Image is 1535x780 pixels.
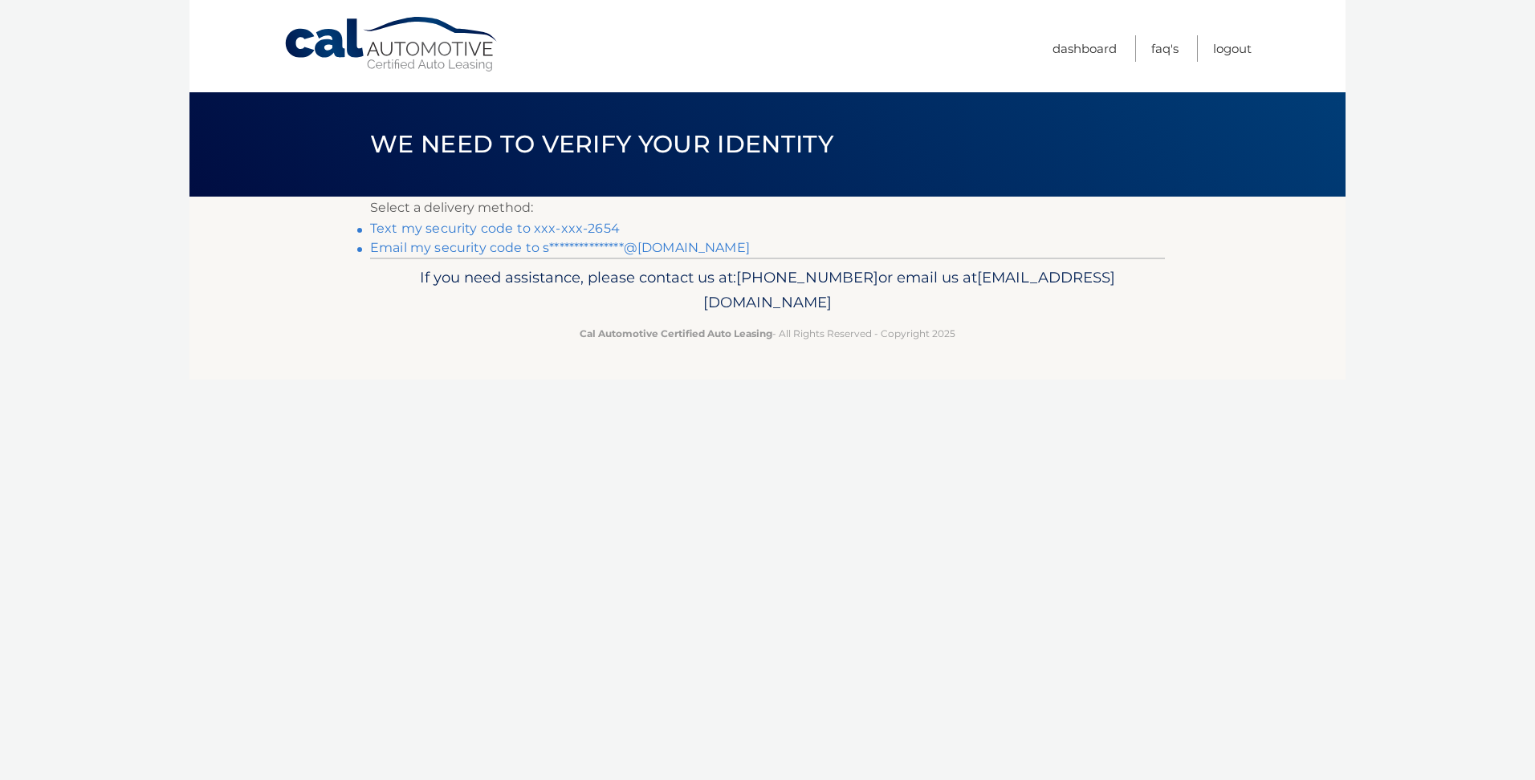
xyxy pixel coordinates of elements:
[1213,35,1252,62] a: Logout
[736,268,878,286] span: [PHONE_NUMBER]
[381,325,1154,342] p: - All Rights Reserved - Copyright 2025
[381,265,1154,316] p: If you need assistance, please contact us at: or email us at
[370,221,620,236] a: Text my security code to xxx-xxx-2654
[1151,35,1179,62] a: FAQ's
[370,129,833,159] span: We need to verify your identity
[580,327,772,339] strong: Cal Automotive Certified Auto Leasing
[1053,35,1117,62] a: Dashboard
[283,16,500,73] a: Cal Automotive
[370,197,1165,219] p: Select a delivery method:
